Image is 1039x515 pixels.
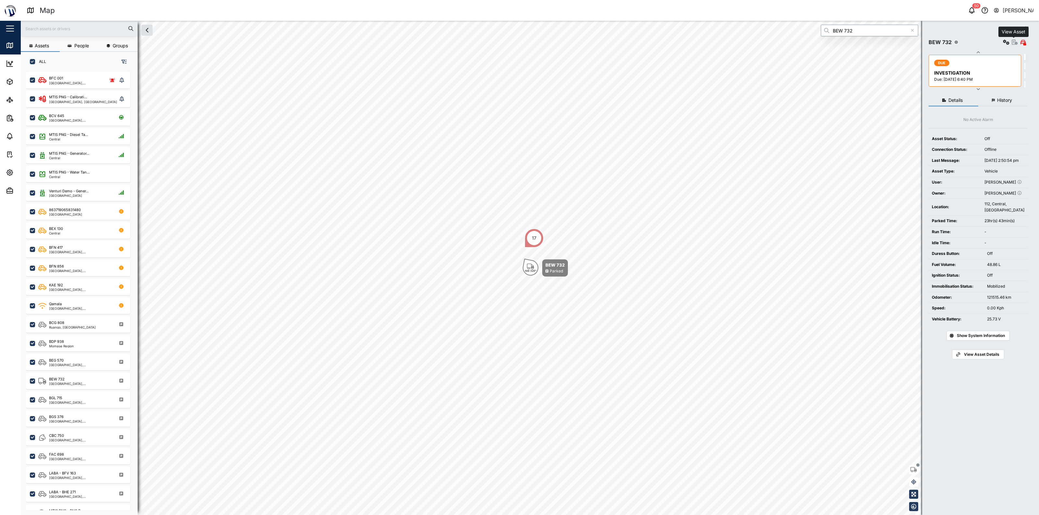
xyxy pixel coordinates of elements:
[49,438,111,442] div: [GEOGRAPHIC_DATA], [GEOGRAPHIC_DATA]
[35,59,46,64] label: ALL
[17,133,37,140] div: Alarms
[74,43,89,48] span: People
[49,433,64,438] div: CBC 750
[49,495,111,498] div: [GEOGRAPHIC_DATA], [GEOGRAPHIC_DATA]
[49,156,89,160] div: Central
[25,24,134,33] input: Search assets or drivers
[49,175,90,178] div: Central
[932,179,978,186] div: User:
[49,301,62,307] div: Qamala
[49,226,63,232] div: BEX 130
[550,268,563,274] div: Parked
[49,81,102,85] div: [GEOGRAPHIC_DATA], [GEOGRAPHIC_DATA]
[49,245,63,250] div: BFN 417
[984,190,1024,197] div: [PERSON_NAME]
[49,264,64,269] div: BFN 856
[984,218,1024,224] div: 23hr(s) 43min(s)
[997,98,1012,102] span: History
[932,158,978,164] div: Last Message:
[49,151,89,156] div: MTIS PNG - Generator...
[49,489,76,495] div: LABA - BHE 271
[987,251,1024,257] div: Off
[17,60,46,67] div: Dashboard
[49,457,111,461] div: [GEOGRAPHIC_DATA], [GEOGRAPHIC_DATA]
[932,229,978,235] div: Run Time:
[938,60,946,66] span: DUE
[49,94,87,100] div: MTIS PNG - Calibrati...
[932,218,978,224] div: Parked Time:
[49,420,111,423] div: [GEOGRAPHIC_DATA], [GEOGRAPHIC_DATA]
[952,350,1004,359] a: View Asset Details
[49,395,62,401] div: BGL 715
[113,43,128,48] span: Groups
[49,363,111,366] div: [GEOGRAPHIC_DATA], [GEOGRAPHIC_DATA]
[993,6,1034,15] button: [PERSON_NAME]
[49,320,64,326] div: BCG 808
[932,168,978,174] div: Asset Type:
[987,283,1024,290] div: Mobilized
[984,168,1024,174] div: Vehicle
[17,151,35,158] div: Tasks
[49,269,111,272] div: [GEOGRAPHIC_DATA], [GEOGRAPHIC_DATA]
[932,272,981,279] div: Ignition Status:
[49,138,88,141] div: Central
[49,119,111,122] div: [GEOGRAPHIC_DATA], [GEOGRAPHIC_DATA]
[49,288,111,291] div: [GEOGRAPHIC_DATA], [GEOGRAPHIC_DATA]
[932,305,981,311] div: Speed:
[49,377,65,382] div: BEW 732
[525,269,536,272] div: NW 326°
[987,305,1024,311] div: 0.00 Kph
[49,188,89,194] div: Venturi Demo - Gener...
[972,3,981,8] div: 50
[17,187,36,194] div: Admin
[49,382,111,385] div: [GEOGRAPHIC_DATA], [GEOGRAPHIC_DATA]
[987,294,1024,301] div: 121515.46 km
[40,5,55,16] div: Map
[984,158,1024,164] div: [DATE] 2:50:54 pm
[932,251,981,257] div: Duress Button:
[49,282,63,288] div: KAE 192
[17,42,31,49] div: Map
[49,452,64,457] div: FAC 698
[49,76,63,81] div: BFC 001
[35,43,49,48] span: Assets
[932,316,981,322] div: Vehicle Battery:
[49,414,64,420] div: BGS 376
[932,190,978,197] div: Owner:
[934,77,1017,83] div: Due: [DATE] 6:40 PM
[984,240,1024,246] div: -
[984,201,1024,213] div: 112, Central, [GEOGRAPHIC_DATA]
[984,147,1024,153] div: Offline
[49,113,64,119] div: BCV 645
[948,98,963,102] span: Details
[17,96,32,103] div: Sites
[49,250,111,254] div: [GEOGRAPHIC_DATA], [GEOGRAPHIC_DATA]
[932,294,981,301] div: Odometer:
[929,38,952,46] div: BEW 732
[932,204,978,210] div: Location:
[49,326,96,329] div: Ruango, [GEOGRAPHIC_DATA]
[964,350,999,359] span: View Asset Details
[946,331,1010,341] button: Show System Information
[987,262,1024,268] div: 48.86 L
[49,307,111,310] div: [GEOGRAPHIC_DATA], [GEOGRAPHIC_DATA]
[987,272,1024,279] div: Off
[49,100,117,103] div: [GEOGRAPHIC_DATA], [GEOGRAPHIC_DATA]
[49,344,74,348] div: Momase Region
[932,136,978,142] div: Asset Status:
[49,232,63,235] div: Central
[3,3,18,18] img: Main Logo
[524,228,544,248] div: Map marker
[49,358,64,363] div: BEG 570
[1003,6,1034,15] div: [PERSON_NAME]
[932,147,978,153] div: Connection Status:
[532,234,536,242] div: 17
[17,114,39,122] div: Reports
[523,259,568,277] div: Map marker
[49,471,76,476] div: LABA - BFV 163
[49,401,111,404] div: [GEOGRAPHIC_DATA], [GEOGRAPHIC_DATA]
[545,262,565,268] div: BEW 732
[49,194,89,197] div: [GEOGRAPHIC_DATA]
[963,117,993,123] div: No Active Alarm
[932,283,981,290] div: Immobilisation Status:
